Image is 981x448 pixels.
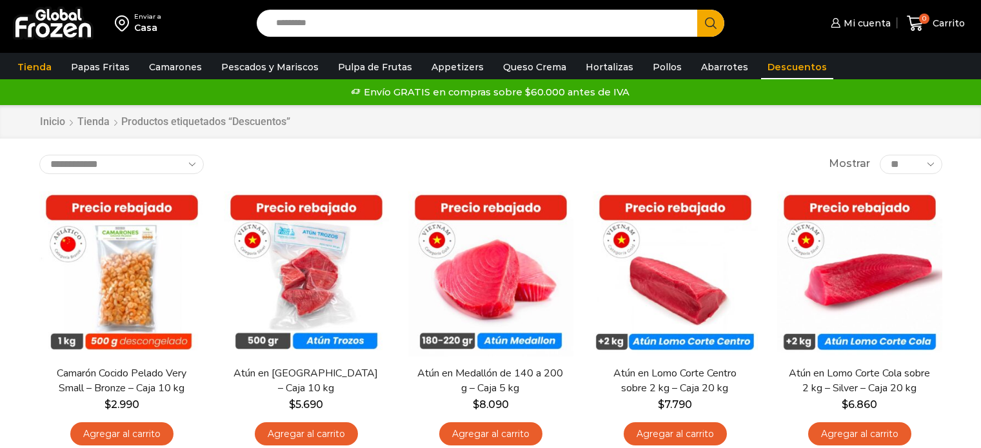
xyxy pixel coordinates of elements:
[134,12,161,21] div: Enviar a
[658,398,692,411] bdi: 7.790
[761,55,833,79] a: Descuentos
[473,398,509,411] bdi: 8.090
[697,10,724,37] button: Search button
[47,366,195,396] a: Camarón Cocido Pelado Very Small – Bronze – Caja 10 kg
[842,398,848,411] span: $
[332,55,419,79] a: Pulpa de Frutas
[497,55,573,79] a: Queso Crema
[840,17,891,30] span: Mi cuenta
[70,422,173,446] a: Agregar al carrito: “Camarón Cocido Pelado Very Small - Bronze - Caja 10 kg”
[39,155,204,174] select: Pedido de la tienda
[64,55,136,79] a: Papas Fritas
[115,12,134,34] img: address-field-icon.svg
[842,398,877,411] bdi: 6.860
[104,398,111,411] span: $
[829,157,870,171] span: Mostrar
[579,55,640,79] a: Hortalizas
[600,366,749,396] a: Atún en Lomo Corte Centro sobre 2 kg – Caja 20 kg
[658,398,664,411] span: $
[785,366,933,396] a: Atún en Lomo Corte Cola sobre 2 kg – Silver – Caja 20 kg
[134,21,161,34] div: Casa
[416,366,564,396] a: Atún en Medallón de 140 a 200 g – Caja 5 kg
[121,115,290,128] h1: Productos etiquetados “Descuentos”
[439,422,542,446] a: Agregar al carrito: “Atún en Medallón de 140 a 200 g - Caja 5 kg”
[289,398,323,411] bdi: 5.690
[77,115,110,130] a: Tienda
[904,8,968,39] a: 0 Carrito
[624,422,727,446] a: Agregar al carrito: “Atún en Lomo Corte Centro sobre 2 kg - Caja 20 kg”
[215,55,325,79] a: Pescados y Mariscos
[39,115,290,130] nav: Breadcrumb
[695,55,755,79] a: Abarrotes
[39,115,66,130] a: Inicio
[232,366,380,396] a: Atún en [GEOGRAPHIC_DATA] – Caja 10 kg
[827,10,891,36] a: Mi cuenta
[143,55,208,79] a: Camarones
[11,55,58,79] a: Tienda
[919,14,929,24] span: 0
[808,422,911,446] a: Agregar al carrito: “Atún en Lomo Corte Cola sobre 2 kg - Silver - Caja 20 kg”
[473,398,479,411] span: $
[425,55,490,79] a: Appetizers
[289,398,295,411] span: $
[255,422,358,446] a: Agregar al carrito: “Atún en Trozos - Caja 10 kg”
[104,398,139,411] bdi: 2.990
[929,17,965,30] span: Carrito
[646,55,688,79] a: Pollos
